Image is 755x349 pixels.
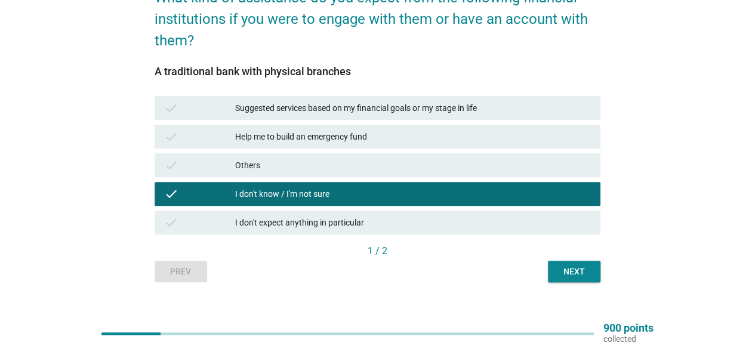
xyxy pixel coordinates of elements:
p: 900 points [603,323,654,333]
i: check [164,158,178,172]
div: Suggested services based on my financial goals or my stage in life [235,101,591,115]
div: I don't know / I'm not sure [235,187,591,201]
div: 1 / 2 [155,244,600,258]
i: check [164,215,178,230]
i: check [164,129,178,144]
p: collected [603,333,654,344]
div: Help me to build an emergency fund [235,129,591,144]
div: A traditional bank with physical branches [155,63,600,79]
div: Next [557,265,591,278]
div: I don't expect anything in particular [235,215,591,230]
div: Others [235,158,591,172]
button: Next [548,261,600,282]
i: check [164,101,178,115]
i: check [164,187,178,201]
